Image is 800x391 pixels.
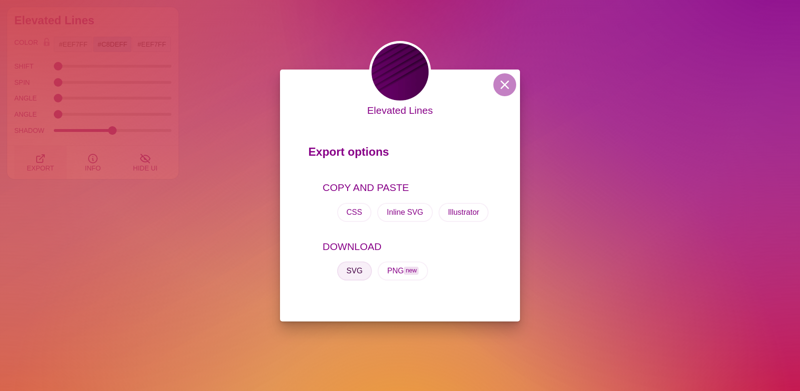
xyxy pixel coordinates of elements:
p: Export options [309,141,492,168]
button: Illustrator [439,203,489,222]
button: SVG [337,261,372,281]
span: new [404,267,419,275]
p: DOWNLOAD [323,239,492,254]
img: purple 3d groove straight lines design [369,41,431,103]
p: COPY AND PASTE [323,180,492,195]
button: Inline SVG [377,203,432,222]
p: Elevated Lines [367,103,433,118]
button: CSS [337,203,372,222]
button: PNGnew [378,261,428,281]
